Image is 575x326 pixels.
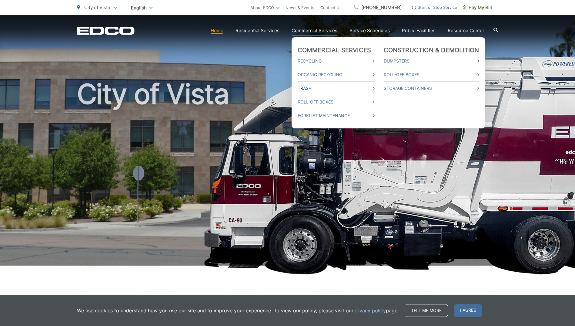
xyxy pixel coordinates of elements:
[250,4,279,11] a: About EDCO
[320,4,342,11] a: Contact Us
[454,304,482,317] span: I agree
[236,27,279,34] a: Residential Services
[384,57,479,65] a: Dumpsters
[126,2,157,13] span: English
[211,27,223,34] a: Home
[84,5,110,10] span: City of Vista
[384,71,479,78] a: Roll-Off Boxes
[298,71,375,78] a: Organic Recycling
[77,26,135,35] a: EDCD logo. Return to the homepage.
[402,27,436,34] a: Public Facilities
[298,57,375,65] a: Recycling
[298,112,375,119] a: Forklift Maintenance
[298,85,375,92] a: Trash
[463,4,492,11] span: Pay My Bill
[405,304,448,317] a: Tell me more
[298,46,371,54] a: Commercial Services
[384,85,479,92] a: Storage Containers
[286,4,314,11] a: News & Events
[298,98,375,106] a: Roll-Off Boxes
[77,79,498,271] h1: City of Vista
[292,27,337,34] a: Commercial Services
[448,27,484,34] a: Resource Center
[353,307,386,314] a: privacy policy
[349,27,390,34] a: Service Schedules
[77,307,399,314] p: We use cookies to understand how you use our site and to improve your experience. To view our pol...
[384,46,479,54] a: Construction & Demolition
